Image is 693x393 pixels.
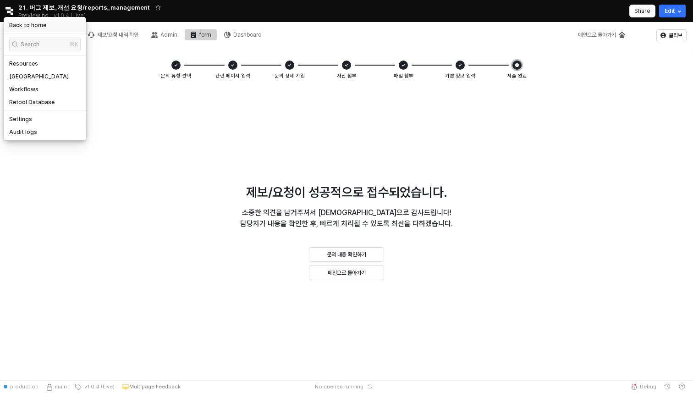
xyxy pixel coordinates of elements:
div: 메인으로 돌아가기 [578,32,616,38]
a: Settings [4,113,86,126]
button: Debug [627,380,660,393]
span: v1.0.4 (Live) [82,383,115,390]
li: 제출 완료 [468,59,525,80]
a: [GEOGRAPHIC_DATA] [4,70,86,83]
button: Dashboard [219,29,267,40]
button: 제보/요청 내역 확인 [82,29,144,40]
h5: Retool Database [9,99,55,106]
button: History [660,380,675,393]
div: Previewing v1.0.4 (Live) [18,9,91,22]
p: 클리브 [669,32,682,39]
button: Releases and History [49,9,91,22]
div: form [199,32,211,38]
h5: Workflows [9,86,38,93]
button: 클리브 [656,29,687,41]
div: 제보/요청 내역 확인 [97,32,138,38]
button: 문의 내용 확인하기 [309,247,384,261]
span: Debug [640,383,656,390]
button: Share app [629,5,655,17]
li: 사진 첨부 [298,59,355,80]
div: 기본 정보 입력 [445,72,475,80]
span: Search [21,40,39,49]
div: 사진 첨부 [337,72,357,80]
li: 문의 상세 기입 [241,59,298,80]
div: 문의 상세 기입 [275,72,305,80]
button: Edit [659,5,686,17]
button: Reset app state [365,384,374,389]
button: v1.0.4 (Live) [71,380,118,393]
div: 관련 페이지 입력 [215,72,250,80]
span: 21. 버그 제보_개선 요청/reports_management [18,3,150,12]
div: Admin [160,32,177,38]
h5: Settings [9,116,32,123]
button: Help [675,380,689,393]
span: production [10,383,38,390]
p: Share [634,7,650,15]
button: Multipage Feedback [118,380,184,393]
a: Retool Database [4,96,86,109]
h5: Back to home [9,22,46,29]
a: Back to home [4,19,86,32]
a: Resources [4,57,86,70]
div: 제출 완료 [507,72,527,80]
button: Admin [146,29,183,40]
span: main [55,383,67,390]
li: 기본 정보 입력 [412,59,468,80]
ol: Steps [160,59,533,80]
button: 메인으로 돌아가기 [309,265,384,280]
button: Source Control [42,380,71,393]
p: 메인으로 돌아가기 [328,269,366,276]
button: 메인으로 돌아가기 [572,29,631,40]
p: 문의 내용 확인하기 [327,250,366,258]
div: Dashboard [233,32,262,38]
h5: Audit logs [9,128,37,136]
h2: 제보/요청이 성공적으로 접수되었습니다. [240,185,453,200]
div: ⌘K [69,40,78,49]
h5: Resources [9,60,38,67]
h5: [GEOGRAPHIC_DATA] [9,73,69,80]
button: form [185,29,217,40]
p: 소중한 의견을 남겨주셔서 [DEMOGRAPHIC_DATA]으로 감사드립니다! 담당자가 내용을 확인한 후, 빠르게 처리될 수 있도록 최선을 다하겠습니다. [240,207,453,229]
li: 파일 첨부 [355,59,412,80]
a: Workflows [4,83,86,96]
a: Audit logs [4,126,86,138]
div: 문의 유형 선택 [161,72,191,80]
span: No queries running [315,383,363,390]
li: 문의 유형 선택 [168,59,184,80]
button: Add app to favorites [154,3,163,12]
div: 파일 첨부 [394,72,413,80]
li: 관련 페이지 입력 [184,59,241,80]
div: Search within Retool. Click to open the command palette, or press Command plus K [4,36,86,53]
span: Previewing [18,11,49,20]
p: v1.0.4 (Live) [54,12,86,19]
p: Multipage Feedback [129,383,181,390]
